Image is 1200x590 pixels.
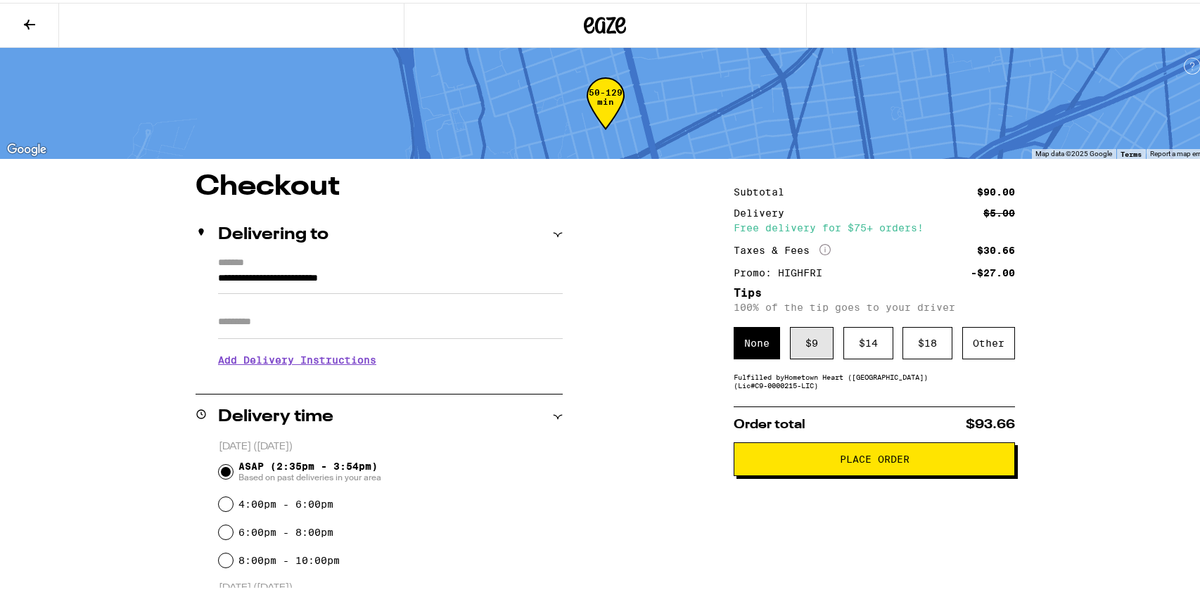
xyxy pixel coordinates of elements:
[983,205,1015,215] div: $5.00
[902,324,952,357] div: $ 18
[843,324,893,357] div: $ 14
[790,324,834,357] div: $ 9
[977,184,1015,194] div: $90.00
[734,241,831,254] div: Taxes & Fees
[4,138,50,156] a: Open this area in Google Maps (opens a new window)
[218,224,328,241] h2: Delivering to
[8,10,101,21] span: Hi. Need any help?
[218,406,333,423] h2: Delivery time
[1035,147,1112,155] span: Map data ©2025 Google
[734,220,1015,230] div: Free delivery for $75+ orders!
[977,243,1015,252] div: $30.66
[962,324,1015,357] div: Other
[966,416,1015,428] span: $93.66
[238,496,333,507] label: 4:00pm - 6:00pm
[734,440,1015,473] button: Place Order
[238,469,381,480] span: Based on past deliveries in your area
[587,85,625,138] div: 50-129 min
[734,205,794,215] div: Delivery
[218,341,563,373] h3: Add Delivery Instructions
[840,451,909,461] span: Place Order
[1121,147,1142,155] a: Terms
[734,370,1015,387] div: Fulfilled by Hometown Heart ([GEOGRAPHIC_DATA]) (Lic# C9-0000215-LIC )
[218,373,563,385] p: We'll contact you at [PHONE_NUMBER] when we arrive
[238,552,340,563] label: 8:00pm - 10:00pm
[196,170,563,198] h1: Checkout
[734,184,794,194] div: Subtotal
[734,285,1015,296] h5: Tips
[734,324,780,357] div: None
[238,458,381,480] span: ASAP (2:35pm - 3:54pm)
[734,416,805,428] span: Order total
[734,265,832,275] div: Promo: HIGHFRI
[734,299,1015,310] p: 100% of the tip goes to your driver
[238,524,333,535] label: 6:00pm - 8:00pm
[971,265,1015,275] div: -$27.00
[219,437,563,451] p: [DATE] ([DATE])
[4,138,50,156] img: Google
